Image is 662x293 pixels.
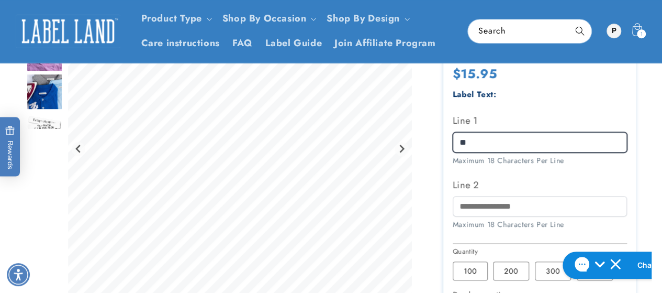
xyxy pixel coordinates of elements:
button: Search [568,19,591,42]
a: Label Guide [259,31,329,56]
span: Care instructions [141,37,220,49]
label: 300 [535,262,571,280]
button: Gorgias live chat [5,4,127,31]
a: Product Type [141,12,202,25]
a: FAQ [226,31,259,56]
div: Go to slide 4 [26,112,63,148]
div: Go to slide 3 [26,73,63,110]
span: Join Affiliate Program [334,37,435,49]
summary: Shop By Design [320,6,413,31]
label: Line 2 [453,177,627,193]
label: 200 [493,262,529,280]
button: Next slide [395,142,409,156]
span: Label Guide [265,37,322,49]
a: Shop By Design [327,12,399,25]
img: Iron on name labels ironed to shirt collar [26,73,63,110]
img: Iron-on name labels with an iron [26,112,63,148]
h2: Chat with us [80,12,125,23]
div: Maximum 18 Characters Per Line [453,155,627,166]
img: Label Land [16,15,120,47]
span: $15.95 [453,64,497,83]
a: Join Affiliate Program [328,31,442,56]
legend: Quantity [453,246,479,257]
summary: Product Type [135,6,216,31]
span: Shop By Occasion [222,13,307,25]
span: 1 [640,29,643,38]
div: Accessibility Menu [7,263,30,286]
a: Label Land [12,11,125,51]
label: Label Text: [453,89,497,100]
a: Care instructions [135,31,226,56]
summary: Shop By Occasion [216,6,321,31]
iframe: Gorgias live chat messenger [557,248,652,283]
label: Line 1 [453,112,627,129]
label: 100 [453,262,488,280]
button: Go to last slide [72,142,86,156]
div: Maximum 18 Characters Per Line [453,219,627,230]
span: Rewards [5,125,15,169]
span: FAQ [232,37,253,49]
